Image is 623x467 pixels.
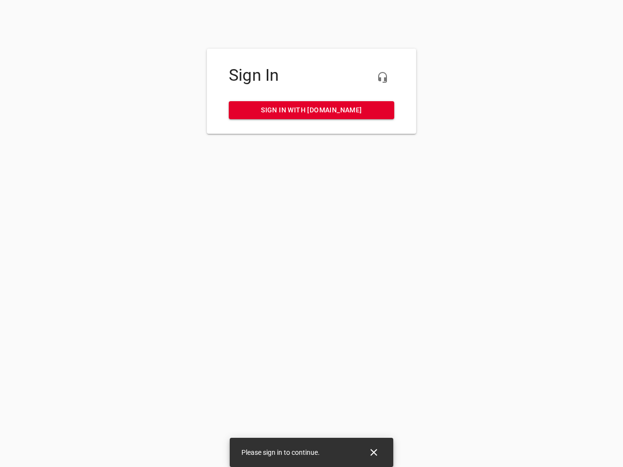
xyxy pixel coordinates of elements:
[241,449,320,456] span: Please sign in to continue.
[371,66,394,89] button: Live Chat
[237,104,386,116] span: Sign in with [DOMAIN_NAME]
[362,441,385,464] button: Close
[229,66,394,85] h4: Sign In
[229,101,394,119] a: Sign in with [DOMAIN_NAME]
